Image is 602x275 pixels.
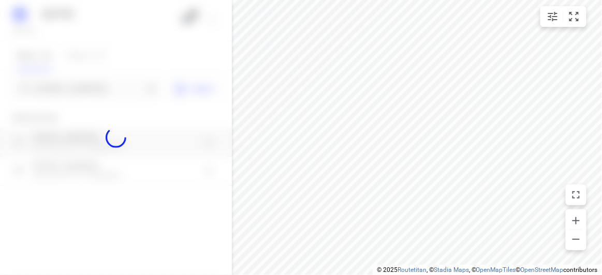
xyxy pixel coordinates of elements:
button: Fit zoom [564,6,584,27]
button: Map settings [542,6,563,27]
a: Routetitan [398,266,427,273]
a: Stadia Maps [434,266,469,273]
li: © 2025 , © , © © contributors [377,266,598,273]
div: small contained button group [540,6,586,27]
a: OpenStreetMap [521,266,564,273]
a: OpenMapTiles [476,266,516,273]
